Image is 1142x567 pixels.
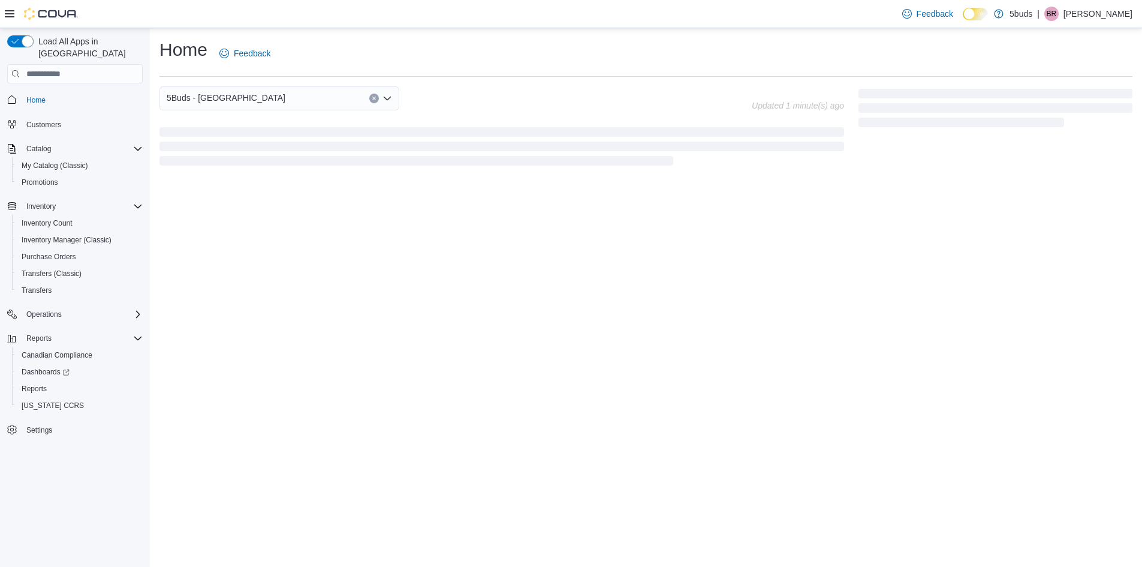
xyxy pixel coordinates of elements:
span: 5Buds - [GEOGRAPHIC_DATA] [167,91,285,105]
span: Dashboards [17,365,143,379]
input: Dark Mode [963,8,988,20]
span: Customers [22,117,143,132]
button: [US_STATE] CCRS [12,397,147,414]
span: Catalog [26,144,51,154]
img: Cova [24,8,78,20]
span: Customers [26,120,61,130]
span: Dashboards [22,367,70,377]
a: Transfers [17,283,56,298]
span: Operations [26,310,62,319]
button: Operations [22,307,67,322]
a: Customers [22,118,66,132]
button: Customers [2,116,147,133]
span: Catalog [22,142,143,156]
button: Inventory Count [12,215,147,232]
button: Purchase Orders [12,248,147,265]
span: Settings [22,422,143,437]
button: Inventory [22,199,61,214]
button: Transfers (Classic) [12,265,147,282]
span: BR [1047,7,1057,21]
span: Purchase Orders [22,252,76,262]
button: Open list of options [382,94,392,103]
button: Promotions [12,174,147,191]
button: Catalog [22,142,56,156]
span: Reports [26,334,52,343]
button: Clear input [369,94,379,103]
span: Canadian Compliance [22,350,92,360]
button: Operations [2,306,147,323]
span: Reports [22,331,143,346]
span: Purchase Orders [17,250,143,264]
a: My Catalog (Classic) [17,158,93,173]
span: Reports [22,384,47,394]
a: Promotions [17,175,63,190]
a: Home [22,93,50,107]
a: Purchase Orders [17,250,81,264]
span: Inventory [22,199,143,214]
a: Canadian Compliance [17,348,97,362]
span: Washington CCRS [17,398,143,413]
button: Settings [2,421,147,439]
nav: Complex example [7,86,143,470]
button: Reports [22,331,56,346]
span: Home [22,92,143,107]
a: Feedback [897,2,958,26]
p: | [1037,7,1039,21]
span: Transfers (Classic) [17,266,143,281]
button: Inventory Manager (Classic) [12,232,147,248]
span: [US_STATE] CCRS [22,401,84,410]
span: Settings [26,425,52,435]
span: Reports [17,382,143,396]
button: Transfers [12,282,147,299]
span: Operations [22,307,143,322]
span: Feedback [234,47,270,59]
span: Load All Apps in [GEOGRAPHIC_DATA] [34,35,143,59]
button: Reports [12,380,147,397]
a: Dashboards [12,364,147,380]
span: Inventory Count [17,216,143,230]
span: My Catalog (Classic) [22,161,88,170]
span: Home [26,95,46,105]
button: Home [2,91,147,108]
span: Canadian Compliance [17,348,143,362]
span: Promotions [17,175,143,190]
span: Inventory [26,202,56,211]
span: Promotions [22,178,58,187]
span: Loading [858,91,1132,130]
span: Transfers [22,286,52,295]
button: Inventory [2,198,147,215]
span: My Catalog (Classic) [17,158,143,173]
a: [US_STATE] CCRS [17,398,89,413]
p: [PERSON_NAME] [1063,7,1132,21]
a: Settings [22,423,57,437]
button: Canadian Compliance [12,347,147,364]
span: Inventory Manager (Classic) [17,233,143,247]
button: Catalog [2,140,147,157]
span: Feedback [917,8,953,20]
a: Feedback [215,41,275,65]
span: Transfers [17,283,143,298]
h1: Home [159,38,207,62]
div: Briannen Rubin [1044,7,1059,21]
p: 5buds [1010,7,1032,21]
button: My Catalog (Classic) [12,157,147,174]
span: Loading [159,130,844,168]
a: Transfers (Classic) [17,266,86,281]
p: Updated 1 minute(s) ago [752,101,844,110]
span: Inventory Manager (Classic) [22,235,112,245]
a: Reports [17,382,52,396]
span: Inventory Count [22,218,73,228]
button: Reports [2,330,147,347]
a: Inventory Manager (Classic) [17,233,116,247]
span: Transfers (Classic) [22,269,82,278]
a: Inventory Count [17,216,77,230]
a: Dashboards [17,365,74,379]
